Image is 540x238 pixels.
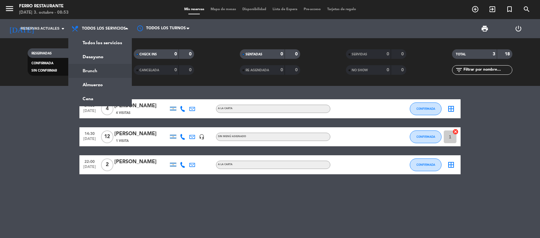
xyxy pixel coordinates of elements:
span: CANCELADA [139,69,159,72]
i: exit_to_app [489,5,496,13]
span: A LA CARTA [218,163,233,166]
div: [PERSON_NAME] [114,158,168,166]
i: border_all [447,105,455,113]
span: Mapa de mesas [207,8,239,11]
strong: 18 [505,52,511,56]
a: Almuerzo [69,78,132,92]
a: Cena [69,92,132,106]
i: power_settings_new [515,25,522,32]
span: CHECK INS [139,53,157,56]
strong: 3 [493,52,495,56]
span: [DATE] [82,165,98,172]
span: Disponibilidad [239,8,269,11]
div: Ferro Restaurante [19,3,69,10]
div: LOG OUT [502,19,535,38]
span: TOTAL [456,53,466,56]
strong: 0 [387,52,389,56]
span: 4 Visitas [116,110,131,115]
span: CONFIRMADA [416,107,435,110]
span: SIN CONFIRMAR [31,69,57,72]
span: [DATE] [82,109,98,116]
strong: 0 [189,68,193,72]
span: 22:00 [82,157,98,165]
a: Todos los servicios [69,36,132,50]
span: A LA CARTA [218,107,233,110]
div: [DATE] 3. octubre - 08:53 [19,10,69,16]
i: [DATE] [5,22,38,36]
strong: 0 [401,52,405,56]
button: menu [5,4,14,16]
span: CONFIRMADA [416,163,435,166]
span: print [481,25,489,32]
i: search [523,5,530,13]
i: menu [5,4,14,13]
strong: 0 [280,68,283,72]
span: Reservas actuales [21,26,59,31]
span: Lista de Espera [269,8,300,11]
i: filter_list [455,66,463,74]
i: turned_in_not [506,5,513,13]
strong: 0 [189,52,193,56]
i: cancel [452,129,459,135]
input: Filtrar por nombre... [463,66,512,73]
i: arrow_drop_down [59,25,67,32]
strong: 0 [295,52,299,56]
span: 14:30 [82,129,98,137]
strong: 0 [174,68,177,72]
a: Brunch [69,64,132,78]
div: [PERSON_NAME] [114,102,168,110]
span: 1 Visita [116,138,129,143]
strong: 0 [387,68,389,72]
span: Pre-acceso [300,8,324,11]
div: [PERSON_NAME] [114,130,168,138]
a: Desayuno [69,50,132,64]
span: Todos los servicios [82,26,126,31]
strong: 0 [401,68,405,72]
strong: 0 [295,68,299,72]
i: border_all [447,161,455,169]
span: RESERVADAS [31,52,52,55]
span: Mis reservas [181,8,207,11]
span: [DATE] [82,137,98,144]
i: headset_mic [199,134,205,140]
span: RE AGENDADA [246,69,269,72]
button: CONFIRMADA [410,158,442,171]
span: CONFIRMADA [416,135,435,138]
span: NO SHOW [352,69,368,72]
span: SERVIDAS [352,53,367,56]
span: SENTADAS [246,53,262,56]
span: 2 [101,158,113,171]
button: CONFIRMADA [410,102,442,115]
strong: 0 [280,52,283,56]
span: Tarjetas de regalo [324,8,359,11]
span: CONFIRMADA [31,62,53,65]
strong: 0 [174,52,177,56]
span: Sin menú asignado [218,135,246,138]
span: 4 [101,102,113,115]
button: CONFIRMADA [410,130,442,143]
span: 12 [101,130,113,143]
i: add_circle_outline [471,5,479,13]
